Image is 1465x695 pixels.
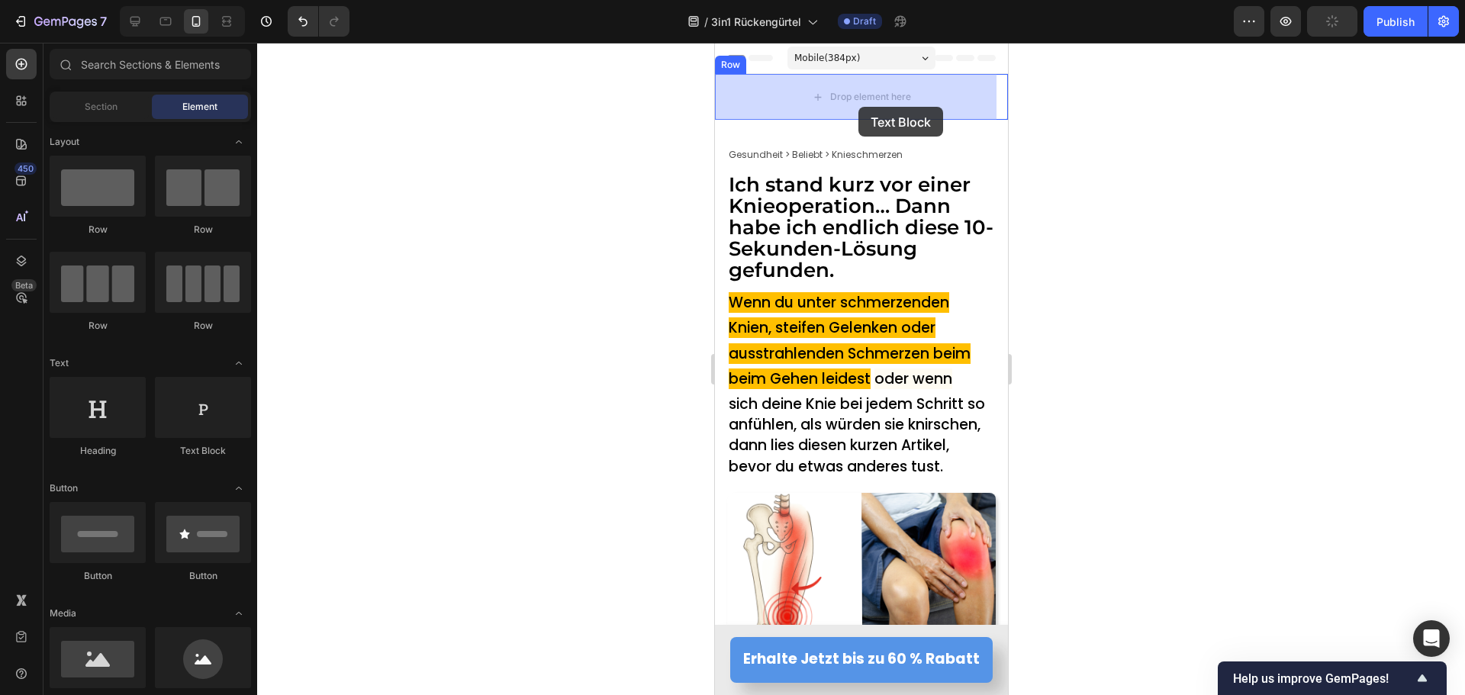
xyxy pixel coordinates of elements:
div: Row [155,319,251,333]
button: Show survey - Help us improve GemPages! [1233,669,1431,687]
div: Row [50,319,146,333]
div: Text Block [155,444,251,458]
div: Row [155,223,251,236]
span: 3in1 Rückengürtel [711,14,801,30]
span: Toggle open [227,476,251,500]
div: Button [50,569,146,583]
div: 450 [14,162,37,175]
span: Help us improve GemPages! [1233,671,1413,686]
span: Section [85,100,118,114]
input: Search Sections & Elements [50,49,251,79]
span: Toggle open [227,351,251,375]
button: 7 [6,6,114,37]
div: Heading [50,444,146,458]
div: Row [50,223,146,236]
div: Button [155,569,251,583]
div: Open Intercom Messenger [1413,620,1450,657]
div: Publish [1376,14,1415,30]
span: / [704,14,708,30]
span: Toggle open [227,601,251,626]
span: Toggle open [227,130,251,154]
p: 7 [100,12,107,31]
span: Text [50,356,69,370]
iframe: Design area [715,43,1008,695]
span: Media [50,607,76,620]
span: Draft [853,14,876,28]
div: Undo/Redo [288,6,349,37]
button: Publish [1364,6,1428,37]
div: Beta [11,279,37,291]
span: Element [182,100,217,114]
span: Button [50,481,78,495]
span: Layout [50,135,79,149]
